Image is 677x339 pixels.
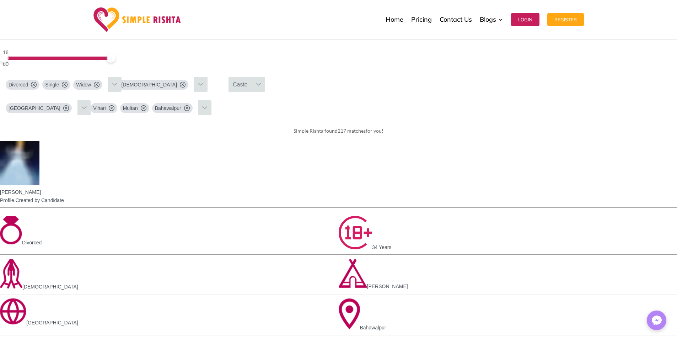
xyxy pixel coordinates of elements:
span: Divorced [9,81,28,88]
a: Contact Us [440,2,472,37]
a: Home [386,2,403,37]
span: Simple Rishta found for you! [294,128,383,134]
a: Pricing [411,2,432,37]
div: 18 [3,48,110,57]
span: Divorced [22,240,42,245]
a: Register [547,2,584,37]
span: [GEOGRAPHIC_DATA] [9,105,60,112]
a: Blogs [480,2,503,37]
span: [DEMOGRAPHIC_DATA] [121,81,177,88]
button: Register [547,13,584,26]
span: Bahawalpur [360,325,386,330]
img: Messenger [650,313,664,328]
button: Login [511,13,539,26]
span: [DEMOGRAPHIC_DATA] [22,284,78,290]
span: Bahawalpur [155,105,181,112]
span: Multan [123,105,138,112]
span: Single [45,81,59,88]
span: 217 matches [338,128,366,134]
span: Vihari [93,105,106,112]
span: 34 Years [372,245,392,250]
span: [GEOGRAPHIC_DATA] [26,320,78,325]
span: Widow [76,81,91,88]
div: Caste [229,77,252,92]
a: Login [511,2,539,37]
span: [PERSON_NAME] [367,284,408,289]
div: 80 [3,60,110,68]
